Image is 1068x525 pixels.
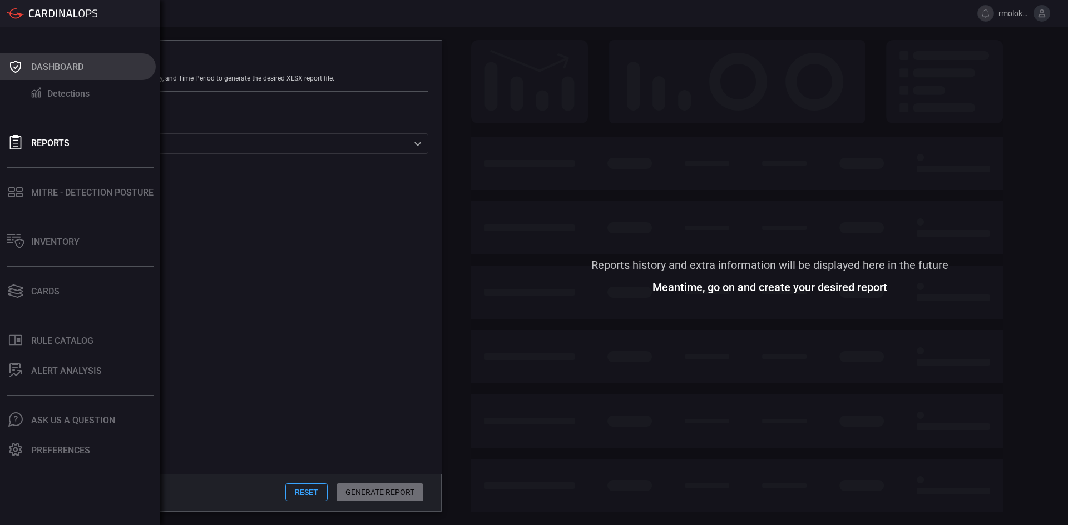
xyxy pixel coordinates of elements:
div: Ask Us A Question [31,415,115,426]
div: Reports history and extra information will be displayed here in the future [591,261,948,269]
button: Reset [285,483,328,501]
div: Preferences [31,445,90,456]
div: Report Type [58,118,428,127]
div: Reports [31,138,70,148]
div: Rule Catalog [31,336,93,346]
div: MITRE - Detection Posture [31,187,154,198]
div: Generate Report [58,54,428,66]
div: Inventory [31,237,80,247]
div: Dashboard [31,62,83,72]
span: rmolokwu [998,9,1029,18]
div: Select Report type, Report Category, and Time Period to generate the desired XLSX report file. [58,74,428,82]
div: Detections [47,88,90,99]
div: ALERT ANALYSIS [31,366,102,376]
div: Cards [31,286,60,297]
div: Meantime, go on and create your desired report [652,283,887,292]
